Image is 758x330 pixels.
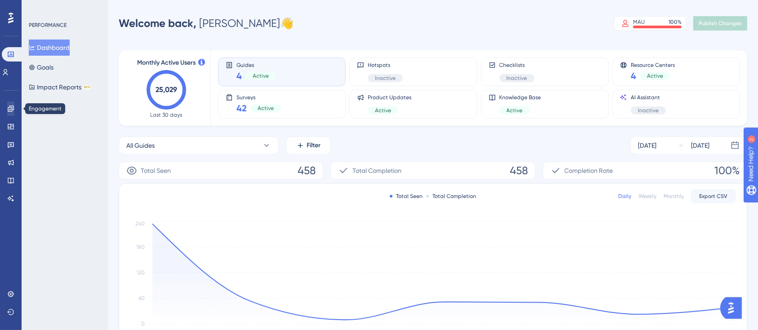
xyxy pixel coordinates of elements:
[286,136,331,154] button: Filter
[236,70,242,82] span: 4
[136,244,145,250] tspan: 180
[126,140,155,151] span: All Guides
[691,140,709,151] div: [DATE]
[631,94,666,101] span: AI Assistant
[368,94,411,101] span: Product Updates
[119,136,279,154] button: All Guides
[720,295,747,321] iframe: UserGuiding AI Assistant Launcher
[631,62,675,68] span: Resource Centers
[499,94,541,101] span: Knowledge Base
[236,62,276,68] span: Guides
[307,140,321,151] span: Filter
[368,62,403,69] span: Hotspots
[375,107,391,114] span: Active
[29,59,54,75] button: Goals
[664,193,684,200] div: Monthly
[638,107,659,114] span: Inactive
[700,193,728,200] span: Export CSV
[137,269,145,276] tspan: 120
[693,16,747,31] button: Publish Changes
[21,2,56,13] span: Need Help?
[258,105,274,112] span: Active
[236,94,281,100] span: Surveys
[714,163,740,178] span: 100%
[135,220,145,227] tspan: 240
[618,193,631,200] div: Daily
[507,107,523,114] span: Active
[29,79,91,95] button: Impact ReportsBETA
[151,111,183,119] span: Last 30 days
[138,295,145,301] tspan: 60
[62,4,65,12] div: 2
[137,57,196,68] span: Monthly Active Users
[141,321,145,327] tspan: 0
[156,85,177,94] text: 25,029
[638,140,656,151] div: [DATE]
[119,17,196,30] span: Welcome back,
[298,163,316,178] span: 458
[141,165,171,176] span: Total Seen
[507,75,527,82] span: Inactive
[499,62,535,69] span: Checklists
[510,163,528,178] span: 458
[669,18,682,26] div: 100 %
[236,102,247,114] span: 42
[352,165,401,176] span: Total Completion
[631,70,636,82] span: 4
[253,72,269,79] span: Active
[699,20,742,27] span: Publish Changes
[633,18,645,26] div: MAU
[390,193,423,200] div: Total Seen
[375,75,396,82] span: Inactive
[565,165,613,176] span: Completion Rate
[29,40,70,56] button: Dashboard
[29,22,67,29] div: PERFORMANCE
[426,193,476,200] div: Total Completion
[83,85,91,89] div: BETA
[119,16,294,31] div: [PERSON_NAME] 👋
[647,72,663,79] span: Active
[691,189,736,203] button: Export CSV
[638,193,656,200] div: Weekly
